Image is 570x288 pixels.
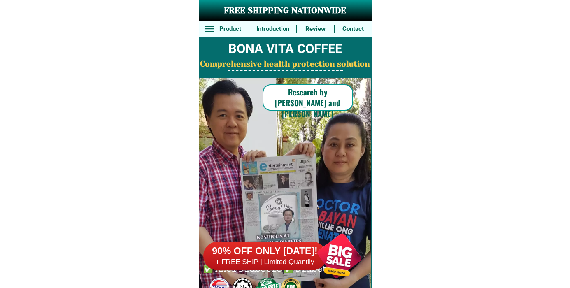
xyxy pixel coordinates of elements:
[199,39,372,59] h2: BONA VITA COFFEE
[216,24,244,34] h6: Product
[199,58,372,70] h2: Comprehensive health protection solution
[263,86,353,119] h6: Research by [PERSON_NAME] and [PERSON_NAME]
[302,24,330,34] h6: Review
[203,258,327,267] h6: + FREE SHIP | Limited Quantily
[339,24,367,34] h6: Contact
[203,245,327,258] h6: 90% OFF ONLY [DATE]!
[199,5,372,17] h3: FREE SHIPPING NATIONWIDE
[254,24,292,34] h6: Introduction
